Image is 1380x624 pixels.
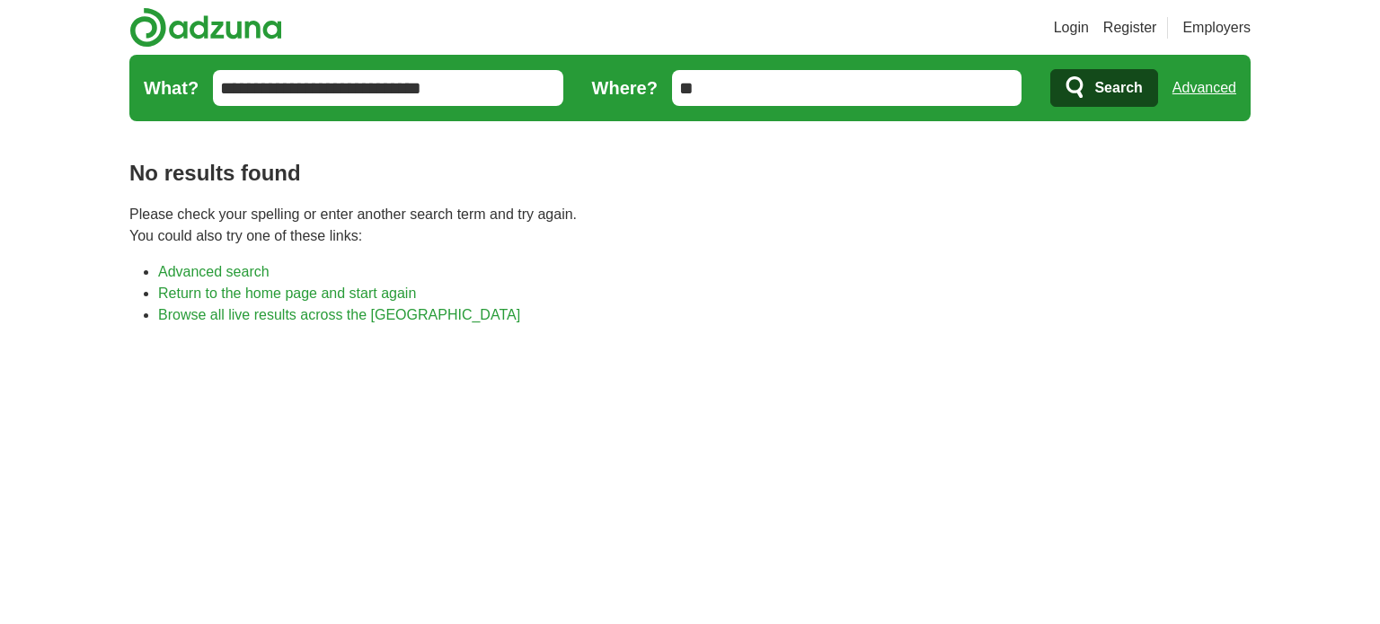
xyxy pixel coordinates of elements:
[129,157,1251,189] h1: No results found
[1103,17,1157,39] a: Register
[129,204,1251,247] p: Please check your spelling or enter another search term and try again. You could also try one of ...
[1172,70,1236,106] a: Advanced
[144,75,199,101] label: What?
[1050,69,1157,107] button: Search
[129,7,282,48] img: Adzuna logo
[1182,17,1251,39] a: Employers
[1054,17,1089,39] a: Login
[158,264,270,279] a: Advanced search
[158,286,416,301] a: Return to the home page and start again
[592,75,658,101] label: Where?
[1094,70,1142,106] span: Search
[158,307,520,322] a: Browse all live results across the [GEOGRAPHIC_DATA]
